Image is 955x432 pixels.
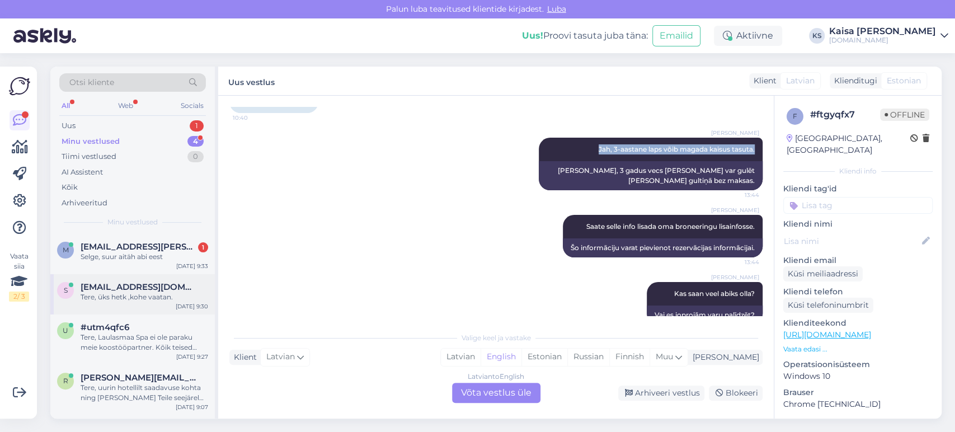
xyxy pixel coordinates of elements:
span: Luba [544,4,570,14]
div: 4 [187,136,204,147]
p: Windows 10 [783,370,933,382]
p: Kliendi nimi [783,218,933,230]
a: Kaisa [PERSON_NAME][DOMAIN_NAME] [829,27,948,45]
div: Klient [749,75,777,87]
span: Saate selle info lisada oma broneeringu lisainfosse. [586,222,755,231]
button: Emailid [652,25,700,46]
div: English [481,349,521,365]
div: [DATE] 9:30 [176,302,208,311]
span: f [793,112,797,120]
div: Tere, uurin hotellilt saadavuse kohta ning [PERSON_NAME] Teile seejärel teada. Kas külalisteks on... [81,383,208,403]
p: Kliendi tag'id [783,183,933,195]
div: [DOMAIN_NAME] [829,36,936,45]
div: 1 [190,120,204,132]
div: Klient [229,351,257,363]
div: Minu vestlused [62,136,120,147]
span: [PERSON_NAME] [711,273,759,281]
p: Chrome [TECHNICAL_ID] [783,398,933,410]
div: Arhiveeri vestlus [618,386,704,401]
div: Estonian [521,349,567,365]
div: # ftgyqfx7 [810,108,880,121]
span: 13:44 [717,258,759,266]
div: Proovi tasuta juba täna: [522,29,648,43]
div: [DATE] 9:33 [176,262,208,270]
span: Muu [656,351,673,361]
span: sarma000@inbox.lv [81,282,197,292]
img: Askly Logo [9,76,30,97]
span: Otsi kliente [69,77,114,88]
div: Socials [178,98,206,113]
span: [PERSON_NAME] [711,129,759,137]
span: #utm4qfc6 [81,322,129,332]
div: Kliendi info [783,166,933,176]
p: Vaata edasi ... [783,344,933,354]
div: Klienditugi [830,75,877,87]
div: [DATE] 9:07 [176,403,208,411]
span: Jah, 3-aastane laps võib magada kaisus tasuta. [599,145,755,153]
label: Uus vestlus [228,73,275,88]
p: Klienditeekond [783,317,933,329]
div: Valige keel ja vastake [229,333,763,343]
b: Uus! [522,30,543,41]
span: Offline [880,109,929,121]
div: Selge, suur aitäh abi eest [81,252,208,262]
p: Operatsioonisüsteem [783,359,933,370]
div: Kaisa [PERSON_NAME] [829,27,936,36]
div: Latvian [441,349,481,365]
div: [PERSON_NAME], 3 gadus vecs [PERSON_NAME] var gulēt [PERSON_NAME] gultiņā bez maksas. [539,161,763,190]
div: Tere, Laulasmaa Spa ei ole paraku meie koostööpartner. Kõik teised pakkumised [PERSON_NAME] täisk... [81,332,208,353]
p: Kliendi telefon [783,286,933,298]
div: [GEOGRAPHIC_DATA], [GEOGRAPHIC_DATA] [787,133,910,156]
p: Kliendi email [783,255,933,266]
div: Aktiivne [714,26,782,46]
div: Russian [567,349,609,365]
div: Blokeeri [709,386,763,401]
div: Uus [62,120,76,132]
div: All [59,98,72,113]
div: [DATE] 9:27 [176,353,208,361]
span: [PERSON_NAME] [711,206,759,214]
div: 0 [187,151,204,162]
div: 2 / 3 [9,292,29,302]
div: [PERSON_NAME] [688,351,759,363]
input: Lisa tag [783,197,933,214]
div: Kõik [62,182,78,193]
div: Küsi meiliaadressi [783,266,863,281]
a: [URL][DOMAIN_NAME] [783,330,871,340]
span: richard.syld@gmail.com [81,373,197,383]
div: Latvian to English [468,372,524,382]
span: r [63,377,68,385]
div: Šo informāciju varat pievienot rezervācijas informācijai. [563,238,763,257]
div: AI Assistent [62,167,103,178]
span: Kas saan veel abiks olla? [674,289,755,298]
span: 13:44 [717,191,759,199]
span: Merili.Johanson@gmail.com [81,242,197,252]
span: s [64,286,68,294]
span: Latvian [266,351,295,363]
div: KS [809,28,825,44]
span: 10:40 [233,114,275,122]
span: u [63,326,68,335]
div: Arhiveeritud [62,198,107,209]
div: Vaata siia [9,251,29,302]
div: 1 [198,242,208,252]
p: Brauser [783,387,933,398]
div: Vai es joprojām varu palīdzēt? [647,306,763,325]
div: Võta vestlus üle [452,383,540,403]
input: Lisa nimi [784,235,920,247]
div: Tiimi vestlused [62,151,116,162]
span: M [63,246,69,254]
span: Latvian [786,75,815,87]
div: Finnish [609,349,650,365]
div: Tere, üks hetk ,kohe vaatan. [81,292,208,302]
div: Küsi telefoninumbrit [783,298,873,313]
span: Minu vestlused [107,217,158,227]
span: Estonian [887,75,921,87]
div: Web [116,98,135,113]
